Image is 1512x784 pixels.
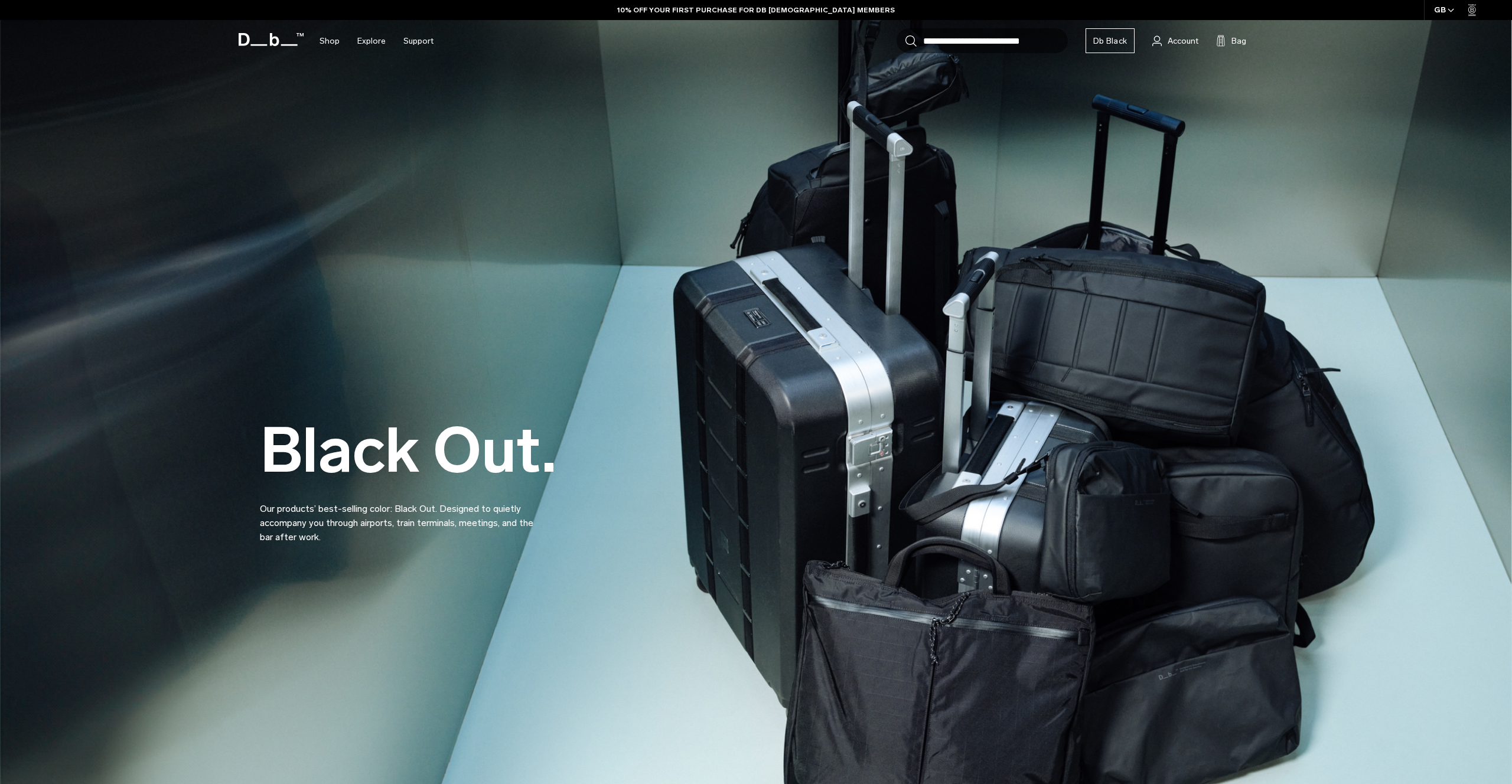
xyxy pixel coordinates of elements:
[617,5,895,15] a: 10% OFF YOUR FIRST PURCHASE FOR DB [DEMOGRAPHIC_DATA] MEMBERS
[320,20,340,62] a: Shop
[403,20,434,62] a: Support
[1152,34,1198,48] a: Account
[1086,28,1135,53] a: Db Black
[260,420,556,482] h2: Black Out.
[1168,35,1198,47] span: Account
[1231,35,1246,47] span: Bag
[1216,34,1246,48] button: Bag
[357,20,386,62] a: Explore
[311,20,442,62] nav: Main Navigation
[260,488,543,544] p: Our products’ best-selling color: Black Out. Designed to quietly accompany you through airports, ...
